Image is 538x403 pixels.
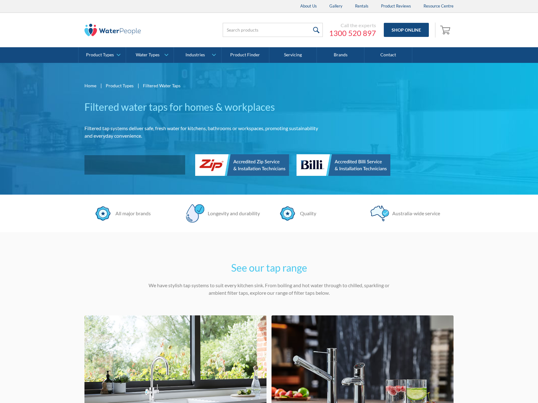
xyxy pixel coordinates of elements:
a: 1300 520 897 [329,28,376,38]
a: Product Types [106,82,134,89]
div: Call the experts [329,22,376,28]
div: All major brands [112,210,151,217]
div: Australia-wide service [389,210,440,217]
div: Filtered Water Taps [143,82,180,89]
a: Product Finder [221,47,269,63]
h1: Filtered water taps for homes & workplaces [84,99,325,115]
div: | [99,82,103,89]
p: We have stylish tap systems to suit every kitchen sink. From boiling and hot water through to chi... [147,282,391,297]
a: Water Types [126,47,173,63]
div: Product Types [86,52,114,58]
div: Water Types [136,52,160,58]
a: Servicing [269,47,317,63]
a: Industries [174,47,221,63]
div: Longevity and durability [205,210,260,217]
a: Brands [317,47,364,63]
a: Contact [364,47,412,63]
a: Open empty cart [439,23,454,38]
a: Product Types [79,47,126,63]
a: Shop Online [384,23,429,37]
input: Search products [223,23,323,37]
a: Home [84,82,96,89]
div: Quality [297,210,316,217]
p: Filtered tap systems deliver safe, fresh water for kitchens, bathrooms or workspaces, promoting s... [84,125,325,140]
div: | [137,82,140,89]
img: shopping cart [440,25,452,35]
img: The Water People [84,24,141,36]
div: Industries [185,52,205,58]
h2: See our tap range [147,260,391,275]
